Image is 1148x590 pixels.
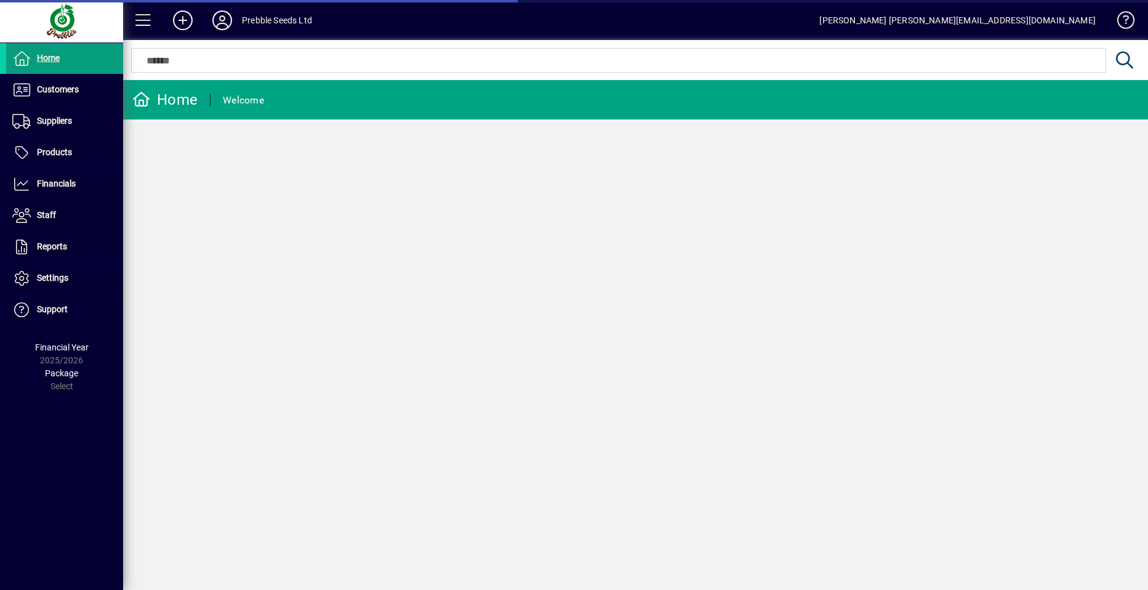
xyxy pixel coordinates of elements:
span: Reports [37,241,67,251]
span: Package [45,368,78,378]
a: Settings [6,263,123,294]
a: Support [6,294,123,325]
span: Suppliers [37,116,72,126]
span: Financials [37,179,76,188]
div: Home [132,90,198,110]
span: Home [37,53,60,63]
div: [PERSON_NAME] [PERSON_NAME][EMAIL_ADDRESS][DOMAIN_NAME] [819,10,1096,30]
span: Settings [37,273,68,283]
span: Support [37,304,68,314]
span: Financial Year [35,342,89,352]
a: Financials [6,169,123,200]
a: Suppliers [6,106,123,137]
a: Products [6,137,123,168]
button: Profile [203,9,242,31]
a: Reports [6,232,123,262]
a: Knowledge Base [1108,2,1133,42]
button: Add [163,9,203,31]
div: Welcome [223,91,264,110]
a: Staff [6,200,123,231]
span: Customers [37,84,79,94]
a: Customers [6,75,123,105]
span: Products [37,147,72,157]
span: Staff [37,210,56,220]
div: Prebble Seeds Ltd [242,10,312,30]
